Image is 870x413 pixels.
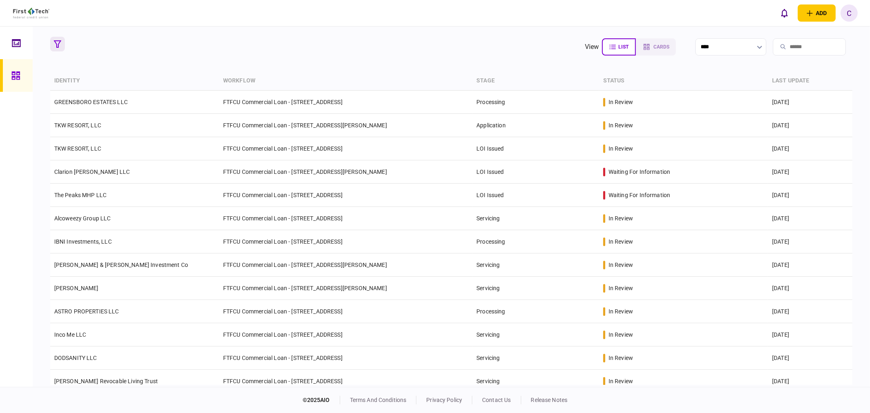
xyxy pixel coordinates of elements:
[472,253,599,277] td: Servicing
[219,114,472,137] td: FTFCU Commercial Loan - [STREET_ADDRESS][PERSON_NAME]
[768,91,852,114] td: [DATE]
[54,192,107,198] a: The Peaks MHP LLC
[303,396,340,404] div: © 2025 AIO
[609,98,633,106] div: in review
[54,378,158,384] a: [PERSON_NAME] Revocable Living Trust
[54,215,111,222] a: Alcoweezy Group LLC
[768,277,852,300] td: [DATE]
[472,277,599,300] td: Servicing
[609,354,633,362] div: in review
[768,300,852,323] td: [DATE]
[472,114,599,137] td: Application
[54,99,128,105] a: GREENSBORO ESTATES LLC
[54,122,101,129] a: TKW RESORT, LLC
[219,207,472,230] td: FTFCU Commercial Loan - [STREET_ADDRESS]
[219,137,472,160] td: FTFCU Commercial Loan - [STREET_ADDRESS]
[472,91,599,114] td: Processing
[636,38,676,56] button: cards
[219,160,472,184] td: FTFCU Commercial Loan - [STREET_ADDRESS][PERSON_NAME]
[219,323,472,346] td: FTFCU Commercial Loan - [STREET_ADDRESS]
[54,238,112,245] a: IBNI Investments, LLC
[585,42,599,52] div: view
[472,300,599,323] td: Processing
[653,44,669,50] span: cards
[219,91,472,114] td: FTFCU Commercial Loan - [STREET_ADDRESS]
[609,168,670,176] div: waiting for information
[609,191,670,199] div: waiting for information
[798,4,836,22] button: open adding identity options
[768,137,852,160] td: [DATE]
[472,323,599,346] td: Servicing
[472,207,599,230] td: Servicing
[482,397,511,403] a: contact us
[768,207,852,230] td: [DATE]
[54,145,101,152] a: TKW RESORT, LLC
[219,71,472,91] th: workflow
[609,261,633,269] div: in review
[768,230,852,253] td: [DATE]
[609,377,633,385] div: in review
[472,230,599,253] td: Processing
[609,144,633,153] div: in review
[219,253,472,277] td: FTFCU Commercial Loan - [STREET_ADDRESS][PERSON_NAME]
[54,331,86,338] a: Inco Me LLC
[472,370,599,393] td: Servicing
[841,4,858,22] button: C
[472,184,599,207] td: LOI Issued
[602,38,636,56] button: list
[54,285,99,291] a: [PERSON_NAME]
[609,238,633,246] div: in review
[472,346,599,370] td: Servicing
[609,331,633,339] div: in review
[768,114,852,137] td: [DATE]
[50,71,219,91] th: identity
[768,323,852,346] td: [DATE]
[54,169,130,175] a: Clarion [PERSON_NAME] LLC
[768,370,852,393] td: [DATE]
[54,308,119,315] a: ASTRO PROPERTIES LLC
[54,355,97,361] a: DODSANITY LLC
[472,137,599,160] td: LOI Issued
[219,277,472,300] td: FTFCU Commercial Loan - [STREET_ADDRESS][PERSON_NAME]
[13,8,49,18] img: client company logo
[768,346,852,370] td: [DATE]
[768,184,852,207] td: [DATE]
[472,71,599,91] th: stage
[768,253,852,277] td: [DATE]
[219,346,472,370] td: FTFCU Commercial Loan - [STREET_ADDRESS]
[768,160,852,184] td: [DATE]
[531,397,568,403] a: release notes
[219,230,472,253] td: FTFCU Commercial Loan - [STREET_ADDRESS]
[768,71,852,91] th: last update
[472,160,599,184] td: LOI Issued
[219,300,472,323] td: FTFCU Commercial Loan - [STREET_ADDRESS]
[426,397,462,403] a: privacy policy
[609,121,633,129] div: in review
[219,370,472,393] td: FTFCU Commercial Loan - [STREET_ADDRESS]
[54,262,188,268] a: [PERSON_NAME] & [PERSON_NAME] Investment Co
[609,284,633,292] div: in review
[618,44,629,50] span: list
[609,214,633,222] div: in review
[350,397,407,403] a: terms and conditions
[776,4,793,22] button: open notifications list
[599,71,768,91] th: status
[219,184,472,207] td: FTFCU Commercial Loan - [STREET_ADDRESS]
[609,307,633,315] div: in review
